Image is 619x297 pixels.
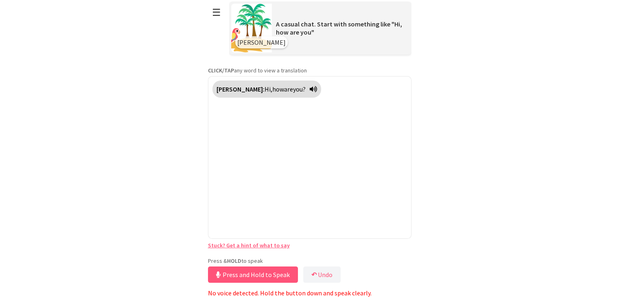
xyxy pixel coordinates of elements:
[303,266,341,283] button: ↶Undo
[217,85,265,93] strong: [PERSON_NAME]:
[227,257,241,264] strong: HOLD
[208,67,234,74] strong: CLICK/TAP
[231,4,272,52] img: Scenario Image
[212,81,321,98] div: Click to translate
[265,85,272,93] span: Hi,
[208,2,225,23] button: ☰
[208,242,290,249] a: Stuck? Get a hint of what to say
[293,85,306,93] span: you?
[208,67,411,74] p: any word to view a translation
[272,85,284,93] span: how
[284,85,293,93] span: are
[208,257,411,264] p: Press & to speak
[276,20,402,36] span: A casual chat. Start with something like "Hi, how are you"
[311,271,317,279] b: ↶
[208,289,411,297] p: No voice detected. Hold the button down and speak clearly.
[208,266,298,283] button: Press and Hold to Speak
[237,38,286,46] span: [PERSON_NAME]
